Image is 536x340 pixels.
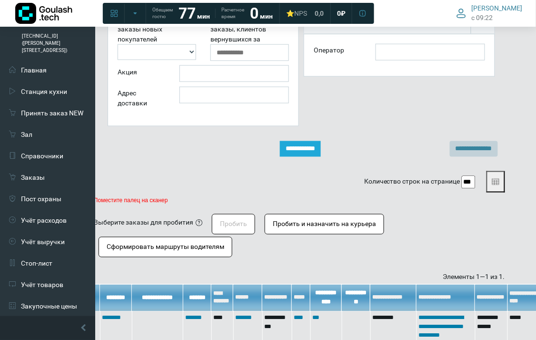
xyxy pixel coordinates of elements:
[221,7,244,20] span: Расчетное время
[15,3,72,24] img: Логотип компании Goulash.tech
[94,218,193,228] div: Выберите заказы для пробития
[152,7,173,20] span: Обещаем гостю
[314,45,344,55] label: Оператор
[451,2,528,24] button: [PERSON_NAME] c 09:22
[286,9,307,18] div: ⭐
[280,5,329,22] a: ⭐NPS 0,0
[212,214,255,235] button: Пробить
[94,272,505,282] div: Элементы 1—1 из 1.
[203,24,296,61] div: заказы, клиентов вернувшихся за
[99,237,232,258] button: Сформировать маршруты водителям
[315,9,324,18] span: 0,0
[94,197,505,204] p: Поместите палец на сканер
[472,4,523,12] span: [PERSON_NAME]
[294,10,307,17] span: NPS
[110,24,203,61] div: заказы новых покупателей
[110,87,172,112] div: Адрес доставки
[110,65,172,82] div: Акция
[265,214,384,235] button: Пробить и назначить на курьера
[364,177,460,187] label: Количество строк на странице
[331,5,351,22] a: 0 ₽
[179,4,196,22] strong: 77
[260,12,273,20] span: мин
[197,12,210,20] span: мин
[337,9,341,18] span: 0
[250,4,258,22] strong: 0
[341,9,346,18] span: ₽
[472,13,493,23] span: c 09:22
[147,5,278,22] a: Обещаем гостю 77 мин Расчетное время 0 мин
